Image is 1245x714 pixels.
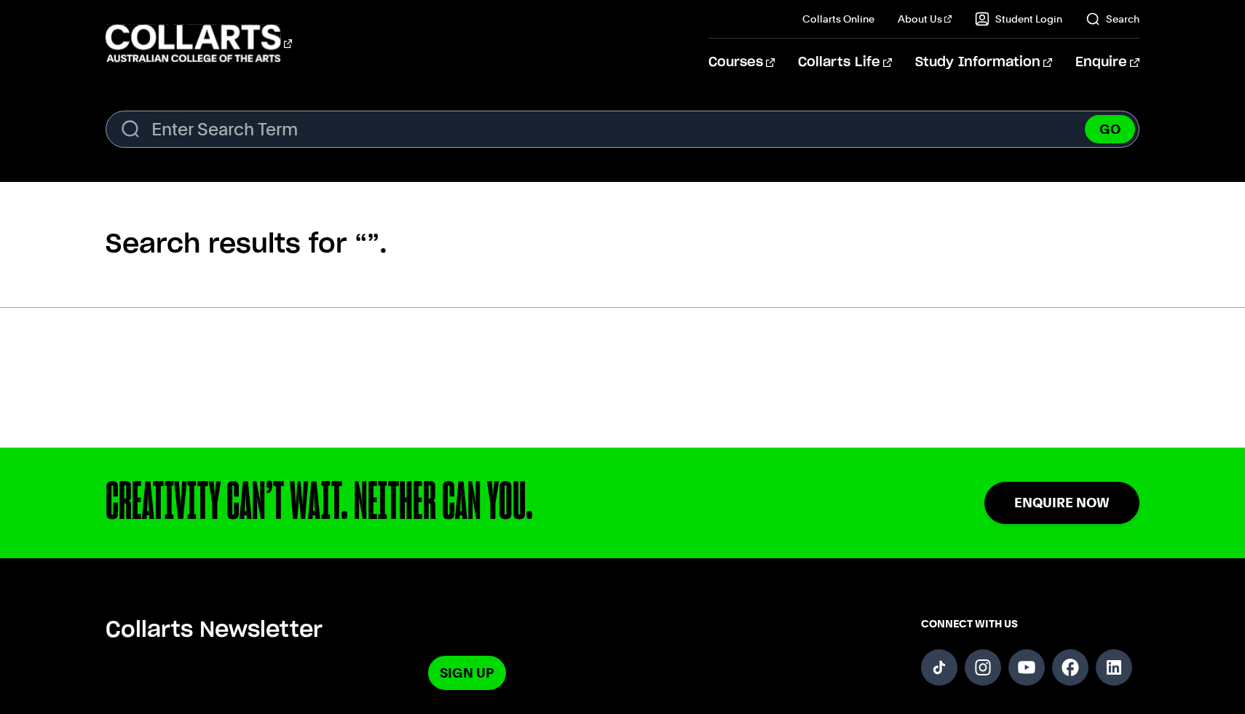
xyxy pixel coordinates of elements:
[1085,115,1135,143] button: GO
[915,39,1052,87] a: Study Information
[798,39,892,87] a: Collarts Life
[106,616,827,644] h5: Collarts Newsletter
[106,182,1139,307] h2: Search results for “”.
[921,616,1139,631] span: CONNECT WITH US
[1052,649,1088,686] a: Follow us on Facebook
[1096,649,1132,686] a: Follow us on LinkedIn
[1086,12,1139,26] a: Search
[708,39,775,87] a: Courses
[921,616,1139,690] div: Connect with us on social media
[1008,649,1045,686] a: Follow us on YouTube
[802,12,874,26] a: Collarts Online
[984,482,1139,523] a: Enquire Now
[975,12,1062,26] a: Student Login
[106,111,1139,148] form: Search
[921,649,957,686] a: Follow us on TikTok
[106,477,890,529] div: CREATIVITY CAN’T WAIT. NEITHER CAN YOU.
[106,111,1139,148] input: Enter Search Term
[428,656,506,690] a: Sign Up
[965,649,1001,686] a: Follow us on Instagram
[106,23,292,64] div: Go to homepage
[898,12,952,26] a: About Us
[1075,39,1139,87] a: Enquire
